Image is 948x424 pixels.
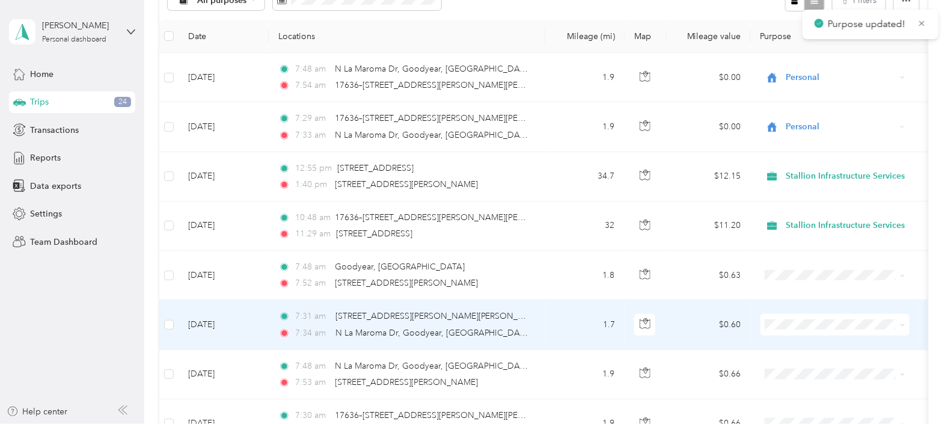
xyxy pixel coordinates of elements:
[667,350,751,399] td: $0.66
[751,20,919,53] th: Purpose
[335,278,479,288] span: [STREET_ADDRESS][PERSON_NAME]
[335,410,573,420] span: 17636–[STREET_ADDRESS][PERSON_NAME][PERSON_NAME]
[545,300,625,349] td: 1.7
[335,113,573,123] span: 17636–[STREET_ADDRESS][PERSON_NAME][PERSON_NAME]
[545,350,625,399] td: 1.9
[269,20,545,53] th: Locations
[296,162,332,175] span: 12:55 pm
[296,260,330,274] span: 7:48 am
[30,152,61,164] span: Reports
[335,212,573,223] span: 17636–[STREET_ADDRESS][PERSON_NAME][PERSON_NAME]
[114,97,131,108] span: 24
[335,361,533,371] span: N La Maroma Dr, Goodyear, [GEOGRAPHIC_DATA]
[335,179,479,189] span: [STREET_ADDRESS][PERSON_NAME]
[667,53,751,102] td: $0.00
[296,327,330,340] span: 7:34 am
[336,229,412,239] span: [STREET_ADDRESS]
[786,170,905,183] span: Stallion Infrastructure Services
[30,68,54,81] span: Home
[296,310,330,323] span: 7:31 am
[335,377,479,387] span: [STREET_ADDRESS][PERSON_NAME]
[881,357,948,424] iframe: Everlance-gr Chat Button Frame
[179,20,269,53] th: Date
[667,251,751,300] td: $0.63
[296,79,330,92] span: 7:54 am
[335,64,533,74] span: N La Maroma Dr, Goodyear, [GEOGRAPHIC_DATA]
[545,102,625,152] td: 1.9
[667,152,751,201] td: $12.15
[30,96,49,108] span: Trips
[179,350,269,399] td: [DATE]
[42,19,117,32] div: [PERSON_NAME]
[179,152,269,201] td: [DATE]
[625,20,667,53] th: Map
[296,376,330,389] span: 7:53 am
[545,152,625,201] td: 34.7
[296,63,330,76] span: 7:48 am
[545,20,625,53] th: Mileage (mi)
[30,180,81,192] span: Data exports
[7,405,68,418] button: Help center
[30,207,62,220] span: Settings
[30,124,79,137] span: Transactions
[296,227,331,241] span: 11:29 am
[335,311,545,321] span: [STREET_ADDRESS][PERSON_NAME][PERSON_NAME]
[335,80,573,90] span: 17636–[STREET_ADDRESS][PERSON_NAME][PERSON_NAME]
[667,20,751,53] th: Mileage value
[667,300,751,349] td: $0.60
[828,17,908,32] p: Purpose updated!
[786,219,905,232] span: Stallion Infrastructure Services
[296,129,330,142] span: 7:33 am
[179,300,269,349] td: [DATE]
[30,236,97,248] span: Team Dashboard
[296,178,330,191] span: 1:40 pm
[296,211,330,224] span: 10:48 am
[545,251,625,300] td: 1.8
[667,201,751,251] td: $11.20
[296,112,330,125] span: 7:29 am
[179,251,269,300] td: [DATE]
[337,163,414,173] span: [STREET_ADDRESS]
[179,53,269,102] td: [DATE]
[786,120,896,134] span: Personal
[786,71,896,84] span: Personal
[179,102,269,152] td: [DATE]
[42,36,106,43] div: Personal dashboard
[667,102,751,152] td: $0.00
[335,262,465,272] span: Goodyear, [GEOGRAPHIC_DATA]
[335,328,533,338] span: N La Maroma Dr, Goodyear, [GEOGRAPHIC_DATA]
[179,201,269,251] td: [DATE]
[545,53,625,102] td: 1.9
[296,277,330,290] span: 7:52 am
[296,360,330,373] span: 7:48 am
[335,130,533,140] span: N La Maroma Dr, Goodyear, [GEOGRAPHIC_DATA]
[545,201,625,251] td: 32
[296,409,330,422] span: 7:30 am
